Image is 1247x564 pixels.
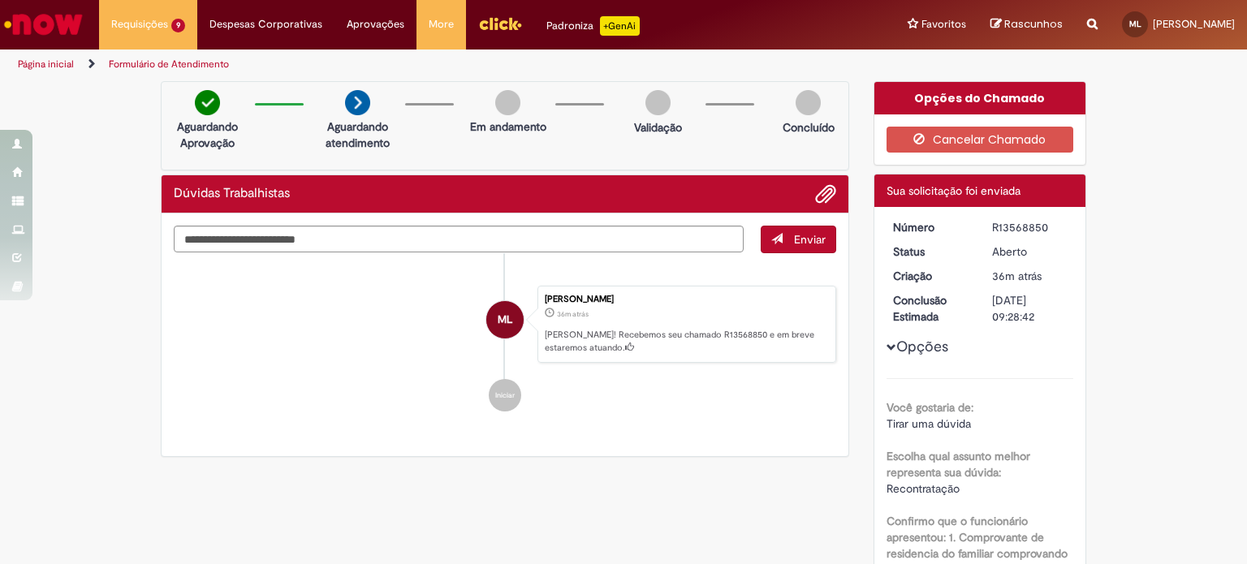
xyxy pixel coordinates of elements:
div: 29/09/2025 13:28:37 [992,268,1068,284]
dt: Criação [881,268,981,284]
ul: Histórico de tíquete [174,253,836,428]
span: Aprovações [347,16,404,32]
p: Aguardando Aprovação [168,118,247,151]
div: [DATE] 09:28:42 [992,292,1068,325]
b: Você gostaria de: [887,400,973,415]
b: Escolha qual assunto melhor representa sua dúvida: [887,449,1030,480]
span: Requisições [111,16,168,32]
span: 36m atrás [557,309,589,319]
span: ML [498,300,512,339]
li: Marcos Paulo Mateus Silva Lopes [174,286,836,364]
img: click_logo_yellow_360x200.png [478,11,522,36]
button: Enviar [761,226,836,253]
div: Marcos Paulo Mateus Silva Lopes [486,301,524,338]
p: Concluído [783,119,835,136]
span: [PERSON_NAME] [1153,17,1235,31]
button: Cancelar Chamado [887,127,1074,153]
img: img-circle-grey.png [645,90,671,115]
div: Padroniza [546,16,640,36]
span: Favoritos [921,16,966,32]
span: Rascunhos [1004,16,1063,32]
div: Aberto [992,243,1068,260]
a: Rascunhos [990,17,1063,32]
time: 29/09/2025 13:28:37 [992,269,1042,283]
p: Em andamento [470,118,546,135]
dt: Conclusão Estimada [881,292,981,325]
time: 29/09/2025 13:28:37 [557,309,589,319]
span: ML [1129,19,1141,29]
div: [PERSON_NAME] [545,295,827,304]
img: img-circle-grey.png [495,90,520,115]
span: Recontratação [887,481,960,496]
span: Sua solicitação foi enviada [887,183,1020,198]
img: check-circle-green.png [195,90,220,115]
h2: Dúvidas Trabalhistas Histórico de tíquete [174,187,290,201]
div: Opções do Chamado [874,82,1086,114]
ul: Trilhas de página [12,50,819,80]
span: 9 [171,19,185,32]
img: img-circle-grey.png [796,90,821,115]
p: Aguardando atendimento [318,118,397,151]
span: More [429,16,454,32]
a: Página inicial [18,58,74,71]
dt: Status [881,243,981,260]
span: Despesas Corporativas [209,16,322,32]
textarea: Digite sua mensagem aqui... [174,226,744,253]
span: Tirar uma dúvida [887,416,971,431]
div: R13568850 [992,219,1068,235]
a: Formulário de Atendimento [109,58,229,71]
span: 36m atrás [992,269,1042,283]
p: +GenAi [600,16,640,36]
p: [PERSON_NAME]! Recebemos seu chamado R13568850 e em breve estaremos atuando. [545,329,827,354]
span: Enviar [794,232,826,247]
img: ServiceNow [2,8,85,41]
img: arrow-next.png [345,90,370,115]
p: Validação [634,119,682,136]
button: Adicionar anexos [815,183,836,205]
dt: Número [881,219,981,235]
